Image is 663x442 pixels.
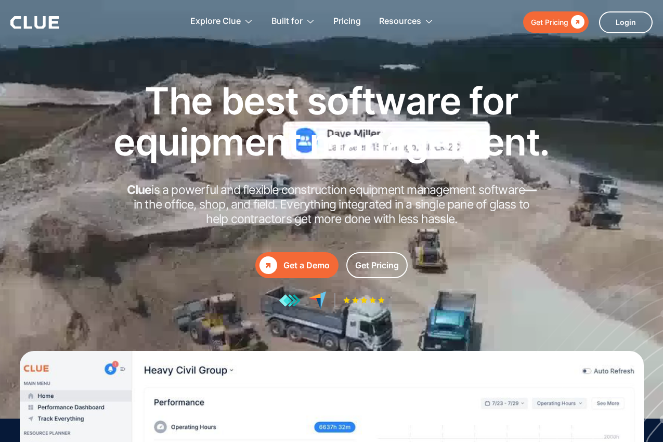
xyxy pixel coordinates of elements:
[259,256,277,274] div: 
[308,291,327,309] img: reviews at capterra
[379,5,421,38] div: Resources
[124,183,540,226] h2: is a powerful and flexible construction equipment management software in the office, shop, and fi...
[343,297,385,304] img: Five-star rating icon
[271,5,303,38] div: Built for
[346,252,408,278] a: Get Pricing
[333,5,361,38] a: Pricing
[283,259,330,272] div: Get a Demo
[190,5,241,38] div: Explore Clue
[525,183,536,197] strong: —
[355,259,399,272] div: Get Pricing
[127,183,152,197] strong: Clue
[568,16,584,29] div: 
[255,252,339,278] a: Get a Demo
[523,11,589,33] a: Get Pricing
[531,16,568,29] div: Get Pricing
[279,294,301,307] img: reviews at getapp
[599,11,653,33] a: Login
[98,80,566,162] h1: The best software for equipment management.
